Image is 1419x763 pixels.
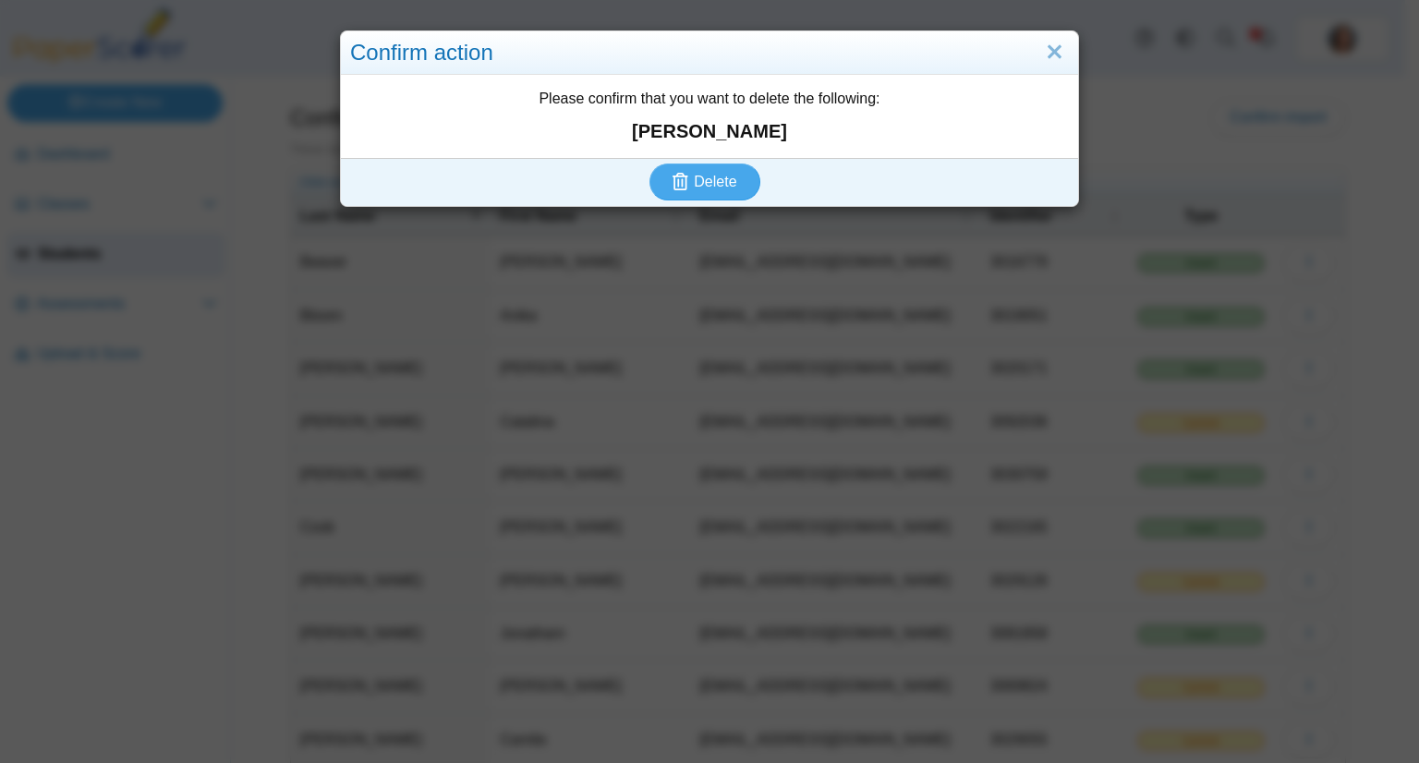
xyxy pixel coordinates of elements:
[649,163,760,200] button: Delete
[1040,37,1069,68] a: Close
[341,31,1078,75] div: Confirm action
[694,174,736,189] span: Delete
[350,118,1069,144] strong: [PERSON_NAME]
[341,75,1078,158] div: Please confirm that you want to delete the following:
